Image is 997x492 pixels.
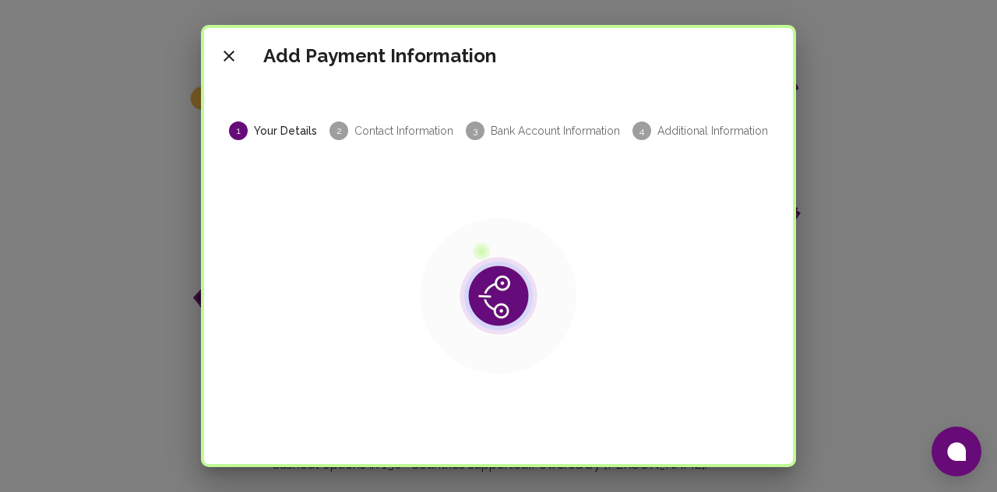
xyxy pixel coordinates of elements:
[932,427,981,476] button: Open chat window
[263,44,496,69] h5: Add Payment Information
[336,125,342,136] text: 2
[237,125,241,136] text: 1
[491,123,620,139] span: Bank Account Information
[213,40,245,72] button: close
[254,123,317,139] span: Your Details
[639,125,644,136] text: 4
[473,125,477,136] text: 3
[657,123,768,139] span: Additional Information
[354,123,453,139] span: Contact Information
[421,218,576,374] img: public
